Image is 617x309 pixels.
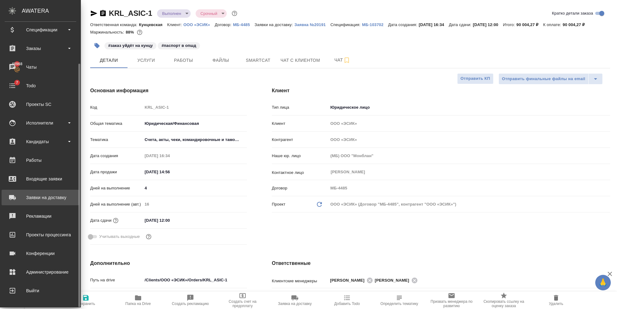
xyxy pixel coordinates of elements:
span: заказ уйдёт на кунцу [104,43,157,48]
p: Ответственная команда [272,291,316,303]
p: Клиент: [167,22,183,27]
button: Скопировать ссылку на оценку заказа [478,292,530,309]
div: Заявки на доставку [5,193,76,202]
a: Администрирование [2,264,79,280]
a: Конференции [2,246,79,261]
p: Кунцевская [139,22,167,27]
p: Тематика [90,137,142,143]
h4: Клиент [272,87,610,94]
p: Контрагент [272,137,328,143]
p: Заявка №20191 [295,22,331,27]
h4: Основная информация [90,87,247,94]
a: 7Todo [2,78,79,93]
a: МБ-4485 [233,22,254,27]
p: Дней на выполнение (авт.) [90,201,142,207]
a: Заявки на доставку [2,190,79,205]
p: Путь на drive [90,277,142,283]
button: Добавить тэг [90,39,104,52]
div: Спецификации [5,25,76,34]
a: Работы [2,152,79,168]
p: Дата создания [90,153,142,159]
p: Ответственная команда: [90,22,139,27]
div: Кандидаты [5,137,76,146]
p: Клиентские менеджеры [272,278,328,284]
input: ✎ Введи что-нибудь [142,184,247,193]
button: Отправить финальные файлы на email [499,73,589,84]
button: Скопировать ссылку для ЯМессенджера [90,10,98,17]
span: Скопировать ссылку на оценку заказа [481,299,526,308]
input: Пустое поле [328,184,610,193]
button: Выбери, если сб и вс нужно считать рабочими днями для выполнения заказа. [145,233,153,241]
button: Если добавить услуги и заполнить их объемом, то дата рассчитается автоматически [112,216,120,225]
div: split button [499,73,603,84]
span: Учитывать выходные [99,234,140,240]
div: Проекты процессинга [5,230,76,239]
input: Пустое поле [142,200,247,209]
span: Отправить финальные файлы на email [502,75,585,83]
div: ООО «ЭСИК» (Договор "МБ-4485", контрагент "ООО «ЭСИК»") [328,199,610,210]
div: Todo [5,81,76,90]
h4: Ответственные [272,260,610,267]
a: Входящие заявки [2,171,79,187]
a: ООО «ЭСИК» [183,22,215,27]
button: Скопировать ссылку [99,10,107,17]
p: [DATE] 12:00 [473,22,503,27]
div: Администрирование [5,267,76,277]
input: Пустое поле [142,103,247,112]
p: Дата продажи [90,169,142,175]
button: Создать рекламацию [164,292,216,309]
input: Пустое поле [328,151,610,160]
input: Пустое поле [328,119,610,128]
p: Маржинальность: [90,30,126,34]
span: Детали [94,57,124,64]
span: Создать рекламацию [172,302,209,306]
div: Проекты SC [5,100,76,109]
div: Выйти [5,286,76,295]
span: паспорт в опшд [157,43,200,48]
span: [PERSON_NAME] [375,277,413,284]
span: Добавить Todo [334,302,360,306]
input: ✎ Введи что-нибудь [142,216,197,225]
div: Выполнен [196,9,227,18]
span: 40968 [8,61,26,67]
p: 88% [126,30,135,34]
div: [PERSON_NAME] [330,276,375,284]
p: #заказ уйдёт на кунцу [108,43,153,49]
span: Чат [327,56,357,64]
p: Код [90,104,142,111]
button: Сохранить [60,292,112,309]
p: Заявки на доставку: [255,22,295,27]
div: Чаты [5,62,76,72]
p: Дата сдачи [90,217,112,224]
div: Входящие заявки [5,174,76,184]
div: Юридическое лицо [328,102,610,113]
div: Заказы [5,44,76,53]
div: Рекламации [5,211,76,221]
p: Проект [272,201,285,207]
a: Проекты SC [2,97,79,112]
span: Чат с клиентом [281,57,320,64]
a: Выйти [2,283,79,298]
button: Призвать менеджера по развитию [425,292,478,309]
p: [DATE] 16:34 [419,22,449,27]
span: Отправить КП [461,75,490,82]
svg: Подписаться [343,57,350,64]
button: Заявка на доставку [269,292,321,309]
p: Дата создания: [388,22,419,27]
span: [PERSON_NAME] [330,277,368,284]
p: Общая тематика [90,120,142,127]
span: Услуги [131,57,161,64]
p: Договор: [215,22,233,27]
p: 90 004,27 ₽ [517,22,543,27]
div: Работы [5,156,76,165]
p: К оплате: [543,22,563,27]
p: МБ-103702 [362,22,388,27]
button: Добавить Todo [321,292,373,309]
span: Файлы [206,57,236,64]
div: Счета, акты, чеки, командировочные и таможенные документы [142,134,247,145]
div: Исполнители [5,118,76,128]
p: Наше юр. лицо [272,153,328,159]
span: Создать счет на предоплату [220,299,265,308]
